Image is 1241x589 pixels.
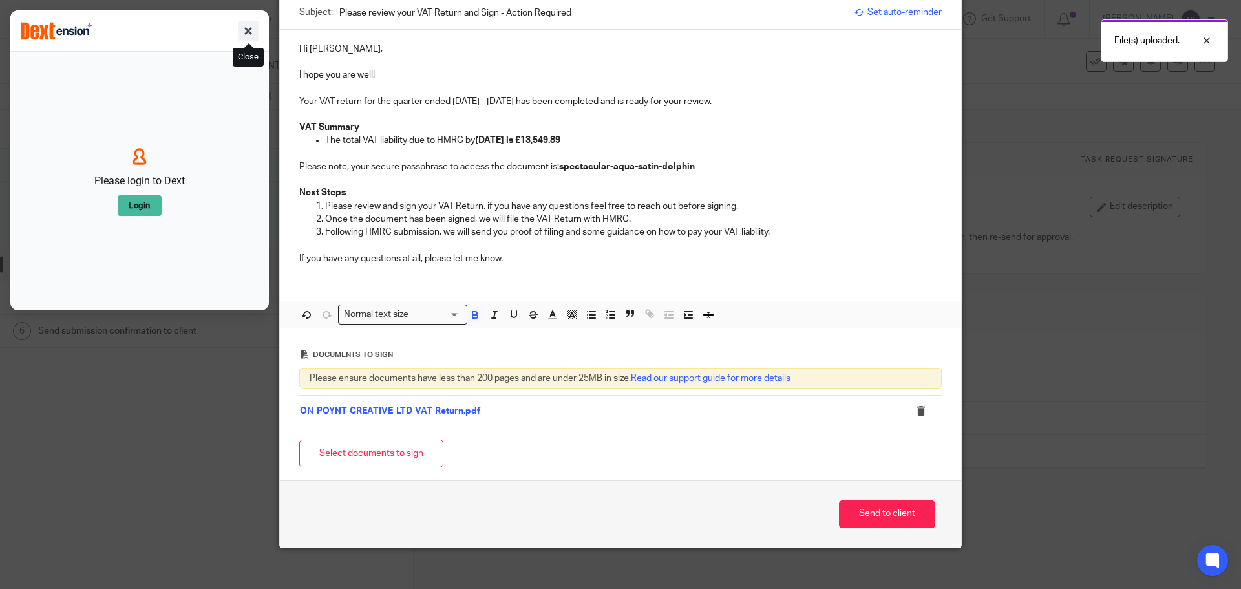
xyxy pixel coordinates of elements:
strong: VAT Summary [299,123,359,132]
p: File(s) uploaded. [1114,34,1180,47]
p: Following HMRC submission, we will send you proof of filing and some guidance on how to pay your ... [325,226,942,239]
div: Search for option [338,305,467,325]
p: Please note, your secure passphrase to access the document is: [299,160,942,173]
p: Please review and sign your VAT Return, if you have any questions feel free to reach out before s... [325,200,942,213]
a: Read our support guide for more details [631,374,790,383]
strong: Next Steps [299,188,346,197]
a: ON-POYNT-CREATIVE-LTD-VAT-Return.pdf [300,407,480,416]
p: If you have any questions at all, please let me know. [299,252,942,265]
div: Please ensure documents have less than 200 pages and are under 25MB in size. [299,368,942,389]
p: The total VAT liability due to HMRC by [325,134,942,147]
p: Once the document has been signed, we will file the VAT Return with HMRC. [325,213,942,226]
button: Send to client [839,500,935,528]
span: Documents to sign [313,351,393,358]
button: Select documents to sign [299,440,443,467]
strong: spectacular-aqua-satin-dolphin [559,162,695,171]
input: Search for option [413,308,460,321]
strong: [DATE] is £13,549.89 [475,136,560,145]
span: Normal text size [341,308,412,321]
